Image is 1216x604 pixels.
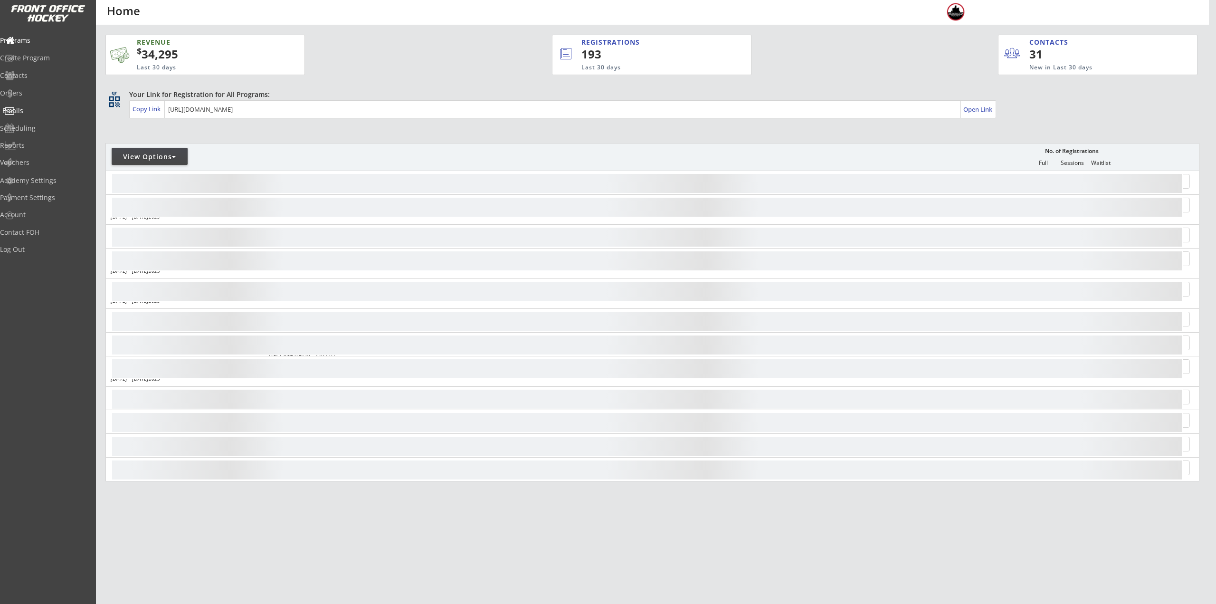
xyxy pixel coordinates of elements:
div: [DATE] - [DATE] [111,376,256,382]
div: Sessions [1058,160,1086,166]
div: Full [1029,160,1057,166]
div: New in Last 30 days [1029,64,1153,72]
em: 2025 [149,268,160,274]
div: View Options [112,152,188,162]
div: [DATE] - [DATE] [111,268,256,274]
sup: $ [137,45,142,57]
div: Copy Link [133,105,162,113]
div: 31 [1029,46,1088,62]
button: qr_code [107,95,122,109]
div: REVENUE [137,38,258,47]
div: Waitlist [1086,160,1115,166]
div: [DATE] - [DATE] [111,214,256,220]
div: Last 30 days [137,64,258,72]
div: Open Link [963,105,993,114]
div: 34,295 [137,46,275,62]
div: 193 [581,46,719,62]
em: 2025 [149,375,160,382]
div: [DATE] - [DATE] [111,298,256,304]
div: qr [108,90,120,96]
div: Last 30 days [581,64,712,72]
div: Emails [2,107,88,114]
a: Open Link [963,103,993,116]
div: CONTACTS [1029,38,1073,47]
div: REGISTRATIONS [581,38,707,47]
div: No. of Registrations [1042,148,1101,154]
div: Your Link for Registration for All Programs: [129,90,1170,99]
